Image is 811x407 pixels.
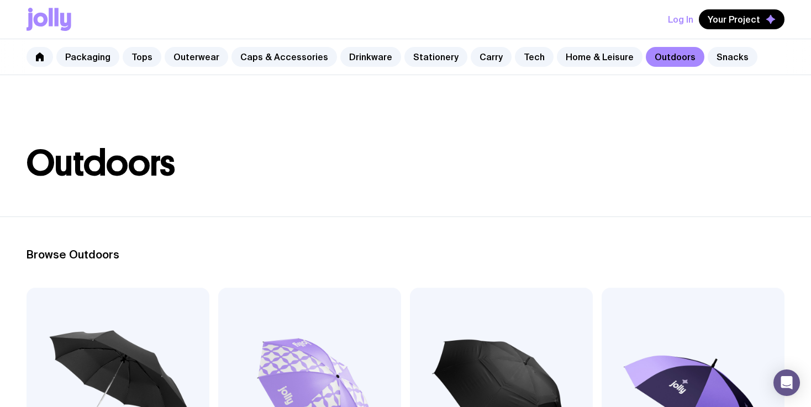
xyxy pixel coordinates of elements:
[340,47,401,67] a: Drinkware
[471,47,512,67] a: Carry
[646,47,704,67] a: Outdoors
[165,47,228,67] a: Outerwear
[515,47,554,67] a: Tech
[708,14,760,25] span: Your Project
[699,9,784,29] button: Your Project
[123,47,161,67] a: Tops
[27,146,784,181] h1: Outdoors
[668,9,693,29] button: Log In
[231,47,337,67] a: Caps & Accessories
[773,369,800,396] div: Open Intercom Messenger
[56,47,119,67] a: Packaging
[557,47,643,67] a: Home & Leisure
[404,47,467,67] a: Stationery
[708,47,757,67] a: Snacks
[27,248,784,261] h2: Browse Outdoors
